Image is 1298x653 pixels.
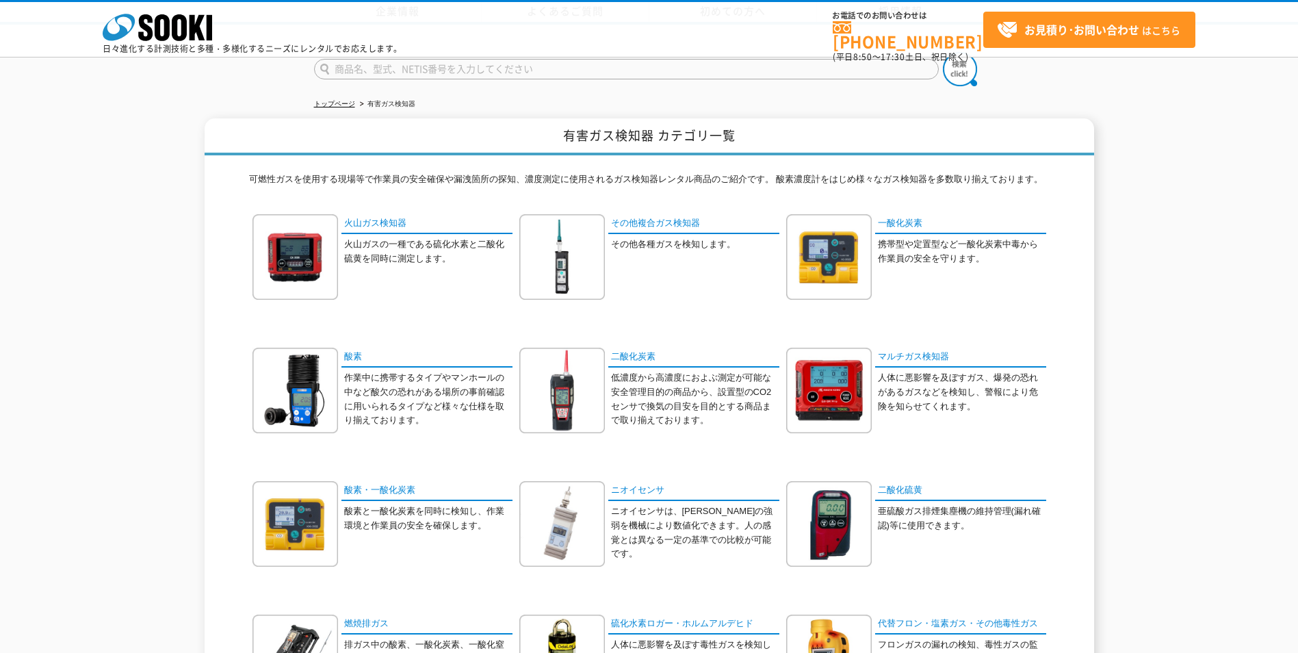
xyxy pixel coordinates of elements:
span: はこちら [997,20,1180,40]
img: マルチガス検知器 [786,348,872,433]
img: 酸素・一酸化炭素 [252,481,338,567]
img: 二酸化炭素 [519,348,605,433]
span: 8:50 [853,51,872,63]
h1: 有害ガス検知器 カテゴリ一覧 [205,118,1094,156]
a: [PHONE_NUMBER] [833,21,983,49]
a: 二酸化炭素 [608,348,779,368]
a: 硫化水素ロガー・ホルムアルデヒド [608,615,779,635]
a: 燃焼排ガス [341,615,512,635]
a: ニオイセンサ [608,481,779,501]
img: その他複合ガス検知器 [519,214,605,300]
p: 作業中に携帯するタイプやマンホールの中など酸欠の恐れがある場所の事前確認に用いられるタイプなど様々な仕様を取り揃えております。 [344,371,512,428]
p: 日々進化する計測技術と多種・多様化するニーズにレンタルでお応えします。 [103,44,402,53]
a: 火山ガス検知器 [341,214,512,234]
a: 酸素 [341,348,512,368]
a: 酸素・一酸化炭素 [341,481,512,501]
li: 有害ガス検知器 [357,97,415,112]
p: 可燃性ガスを使用する現場等で作業員の安全確保や漏洩箇所の探知、濃度測定に使用されるガス検知器レンタル商品のご紹介です。 酸素濃度計をはじめ様々なガス検知器を多数取り揃えております。 [249,172,1050,194]
p: 人体に悪影響を及ぼすガス、爆発の恐れがあるガスなどを検知し、警報により危険を知らせてくれます。 [878,371,1046,413]
p: 酸素と一酸化炭素を同時に検知し、作業環境と作業員の安全を確保します。 [344,504,512,533]
img: 二酸化硫黄 [786,481,872,567]
a: お見積り･お問い合わせはこちら [983,12,1195,48]
a: 一酸化炭素 [875,214,1046,234]
strong: お見積り･お問い合わせ [1024,21,1139,38]
a: 代替フロン・塩素ガス・その他毒性ガス [875,615,1046,635]
a: マルチガス検知器 [875,348,1046,368]
p: 亜硫酸ガス排煙集塵機の維持管理(漏れ確認)等に使用できます。 [878,504,1046,533]
p: その他各種ガスを検知します。 [611,238,779,252]
a: 二酸化硫黄 [875,481,1046,501]
img: 一酸化炭素 [786,214,872,300]
p: 火山ガスの一種である硫化水素と二酸化硫黄を同時に測定します。 [344,238,512,266]
p: ニオイセンサは、[PERSON_NAME]の強弱を機械により数値化できます。人の感覚とは異なる一定の基準での比較が可能です。 [611,504,779,561]
span: お電話でのお問い合わせは [833,12,983,20]
a: その他複合ガス検知器 [608,214,779,234]
span: 17:30 [881,51,905,63]
p: 携帯型や定置型など一酸化炭素中毒から作業員の安全を守ります。 [878,238,1046,266]
img: 火山ガス検知器 [252,214,338,300]
img: btn_search.png [943,52,977,86]
img: 酸素 [252,348,338,433]
input: 商品名、型式、NETIS番号を入力してください [314,59,939,79]
span: (平日 ～ 土日、祝日除く) [833,51,968,63]
p: 低濃度から高濃度におよぶ測定が可能な安全管理目的の商品から、設置型のCO2センサで換気の目安を目的とする商品まで取り揃えております。 [611,371,779,428]
a: トップページ [314,100,355,107]
img: ニオイセンサ [519,481,605,567]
